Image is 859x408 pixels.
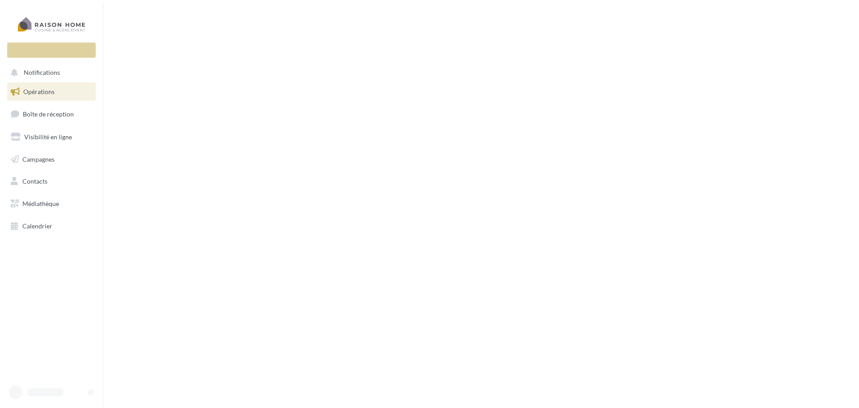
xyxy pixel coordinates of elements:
span: Contacts [22,177,47,185]
a: Visibilité en ligne [5,128,98,146]
a: Calendrier [5,217,98,236]
span: Médiathèque [22,200,59,207]
div: Nouvelle campagne [7,43,96,58]
a: Campagnes [5,150,98,169]
span: Campagnes [22,155,55,163]
span: Notifications [24,69,60,77]
span: Visibilité en ligne [24,133,72,141]
a: Opérations [5,82,98,101]
a: Contacts [5,172,98,191]
a: Boîte de réception [5,104,98,124]
span: Opérations [23,88,55,95]
a: Médiathèque [5,194,98,213]
span: Boîte de réception [23,110,74,118]
span: Calendrier [22,222,52,230]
